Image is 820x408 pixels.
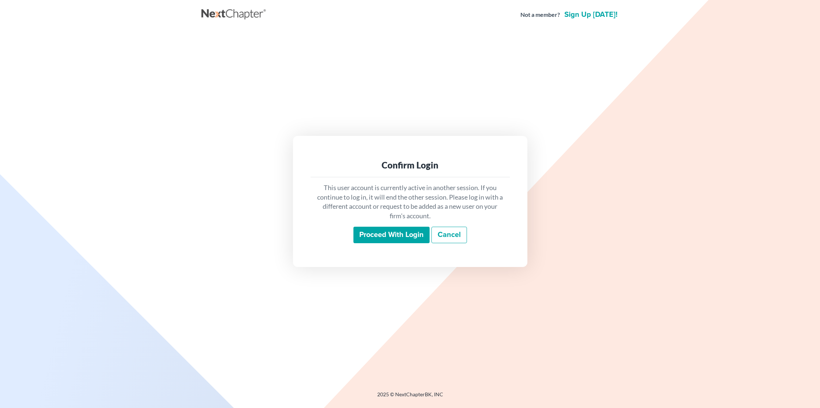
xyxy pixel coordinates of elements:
[563,11,619,18] a: Sign up [DATE]!
[201,391,619,404] div: 2025 © NextChapterBK, INC
[520,11,560,19] strong: Not a member?
[316,183,504,221] p: This user account is currently active in another session. If you continue to log in, it will end ...
[431,227,467,244] a: Cancel
[353,227,430,244] input: Proceed with login
[316,159,504,171] div: Confirm Login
